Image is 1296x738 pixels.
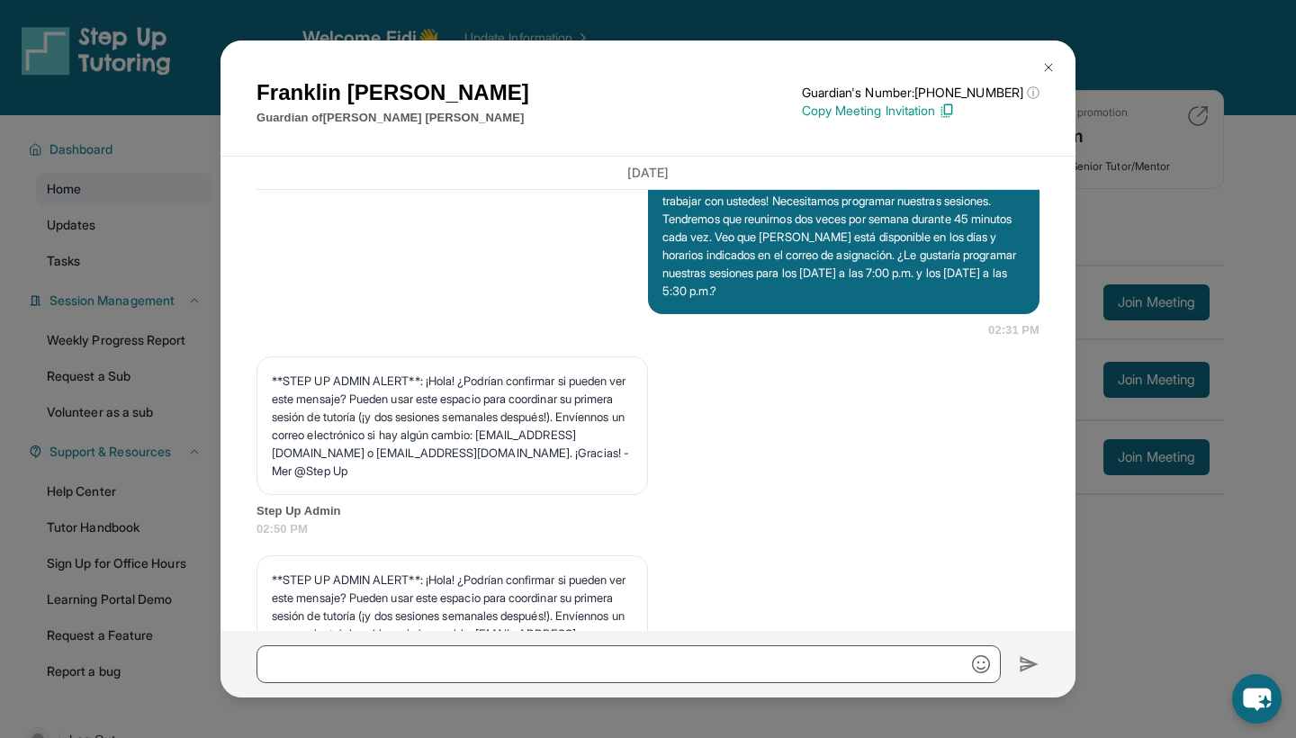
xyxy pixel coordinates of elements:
[272,372,633,480] p: **STEP UP ADMIN ALERT**: ¡Hola! ¿Podrían confirmar si pueden ver este mensaje? Pueden usar este e...
[256,164,1039,182] h3: [DATE]
[988,321,1039,339] span: 02:31 PM
[1027,84,1039,102] span: ⓘ
[802,84,1039,102] p: Guardian's Number: [PHONE_NUMBER]
[272,571,633,679] p: **STEP UP ADMIN ALERT**: ¡Hola! ¿Podrían confirmar si pueden ver este mensaje? Pueden usar este e...
[256,502,1039,520] span: Step Up Admin
[256,76,529,109] h1: Franklin [PERSON_NAME]
[972,655,990,673] img: Emoji
[802,102,1039,120] p: Copy Meeting Invitation
[1041,60,1056,75] img: Close Icon
[939,103,955,119] img: Copy Icon
[256,109,529,127] p: Guardian of [PERSON_NAME] [PERSON_NAME]
[1232,674,1282,724] button: chat-button
[256,520,1039,538] span: 02:50 PM
[1019,653,1039,675] img: Send icon
[662,138,1025,300] p: [PERSON_NAME][GEOGRAPHIC_DATA]. [PERSON_NAME], el nuevo tutor [PERSON_NAME]. Disculpe la tardanza...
